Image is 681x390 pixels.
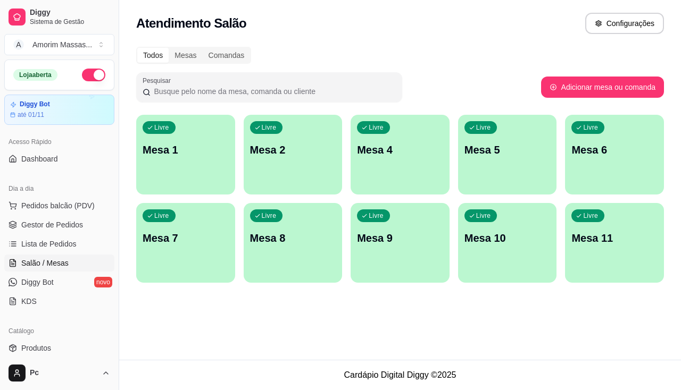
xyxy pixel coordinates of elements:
a: Dashboard [4,150,114,167]
a: KDS [4,293,114,310]
article: até 01/11 [18,111,44,119]
div: Catálogo [4,323,114,340]
a: Lista de Pedidos [4,235,114,252]
button: LivreMesa 8 [244,203,343,283]
span: Gestor de Pedidos [21,219,83,230]
span: Sistema de Gestão [30,18,110,26]
p: Mesa 11 [571,231,658,245]
span: Produtos [21,343,51,353]
span: A [13,39,24,50]
div: Mesas [169,48,202,63]
p: Mesa 9 [357,231,443,245]
div: Amorim Massas ... [32,39,92,50]
button: LivreMesa 6 [565,115,664,194]
p: Livre [369,123,384,132]
span: Pc [30,368,97,378]
span: Diggy Bot [21,277,54,287]
p: Mesa 6 [571,142,658,157]
span: Pedidos balcão (PDV) [21,200,95,211]
a: DiggySistema de Gestão [4,4,114,30]
button: Pc [4,360,114,386]
p: Livre [262,211,277,220]
footer: Cardápio Digital Diggy © 2025 [119,360,681,390]
button: LivreMesa 7 [136,203,235,283]
button: Adicionar mesa ou comanda [541,77,664,98]
span: Salão / Mesas [21,258,69,268]
button: LivreMesa 9 [351,203,450,283]
p: Mesa 5 [464,142,551,157]
label: Pesquisar [143,76,175,85]
button: LivreMesa 1 [136,115,235,194]
a: Gestor de Pedidos [4,216,114,233]
p: Livre [369,211,384,220]
span: Diggy [30,8,110,18]
div: Loja aberta [13,69,57,81]
p: Mesa 1 [143,142,229,157]
p: Mesa 7 [143,231,229,245]
button: LivreMesa 5 [458,115,557,194]
p: Livre [154,211,169,220]
button: Alterar Status [82,69,105,81]
input: Pesquisar [151,86,396,97]
a: Diggy Botaté 01/11 [4,95,114,125]
div: Dia a dia [4,180,114,197]
div: Acesso Rápido [4,133,114,150]
button: Select a team [4,34,114,55]
p: Mesa 2 [250,142,336,157]
p: Livre [583,123,598,132]
p: Livre [583,211,598,220]
p: Livre [476,123,491,132]
p: Mesa 4 [357,142,443,157]
span: KDS [21,296,37,307]
button: LivreMesa 11 [565,203,664,283]
a: Diggy Botnovo [4,274,114,291]
p: Mesa 10 [464,231,551,245]
span: Dashboard [21,154,58,164]
a: Produtos [4,340,114,357]
button: Configurações [585,13,664,34]
p: Livre [262,123,277,132]
span: Lista de Pedidos [21,239,77,249]
p: Mesa 8 [250,231,336,245]
p: Livre [476,211,491,220]
div: Comandas [203,48,251,63]
button: Pedidos balcão (PDV) [4,197,114,214]
h2: Atendimento Salão [136,15,246,32]
div: Todos [137,48,169,63]
button: LivreMesa 4 [351,115,450,194]
button: LivreMesa 10 [458,203,557,283]
a: Salão / Mesas [4,255,114,272]
button: LivreMesa 2 [244,115,343,194]
article: Diggy Bot [20,100,50,108]
p: Livre [154,123,169,132]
